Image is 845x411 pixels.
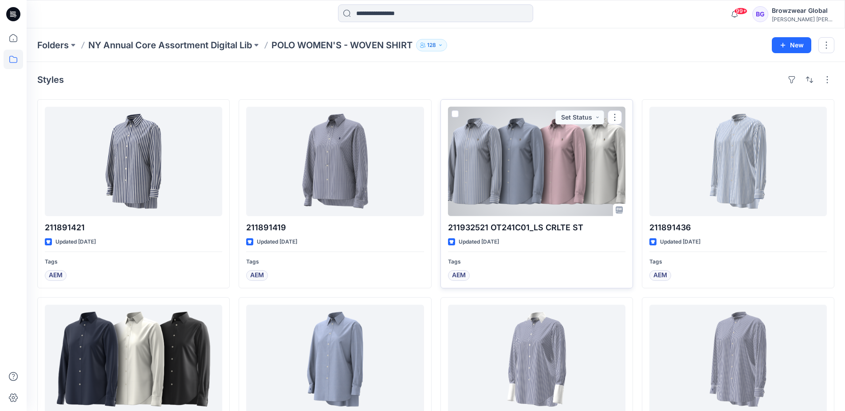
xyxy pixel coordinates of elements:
p: 211891421 [45,221,222,234]
p: Updated [DATE] [257,237,297,247]
p: Updated [DATE] [660,237,700,247]
p: 211891419 [246,221,424,234]
p: POLO WOMEN'S - WOVEN SHIRT [271,39,413,51]
div: BG [752,6,768,22]
div: Browzwear Global [772,5,834,16]
button: 128 [416,39,447,51]
p: 211932521 OT241C01_LS CRLTE ST [448,221,625,234]
a: NY Annual Core Assortment Digital Lib [88,39,252,51]
a: 211891419 [246,107,424,216]
p: Tags [246,257,424,267]
div: [PERSON_NAME] [PERSON_NAME] [772,16,834,23]
span: AEM [49,270,63,281]
a: 211891436 [649,107,827,216]
a: 211932521 OT241C01_LS CRLTE ST [448,107,625,216]
p: Updated [DATE] [459,237,499,247]
span: 99+ [734,8,747,15]
a: 211891421 [45,107,222,216]
p: Tags [649,257,827,267]
p: Tags [448,257,625,267]
span: AEM [250,270,264,281]
p: Tags [45,257,222,267]
h4: Styles [37,74,64,85]
button: New [772,37,811,53]
span: AEM [452,270,466,281]
p: Updated [DATE] [55,237,96,247]
p: 211891436 [649,221,827,234]
p: 128 [427,40,436,50]
a: Folders [37,39,69,51]
span: AEM [653,270,667,281]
